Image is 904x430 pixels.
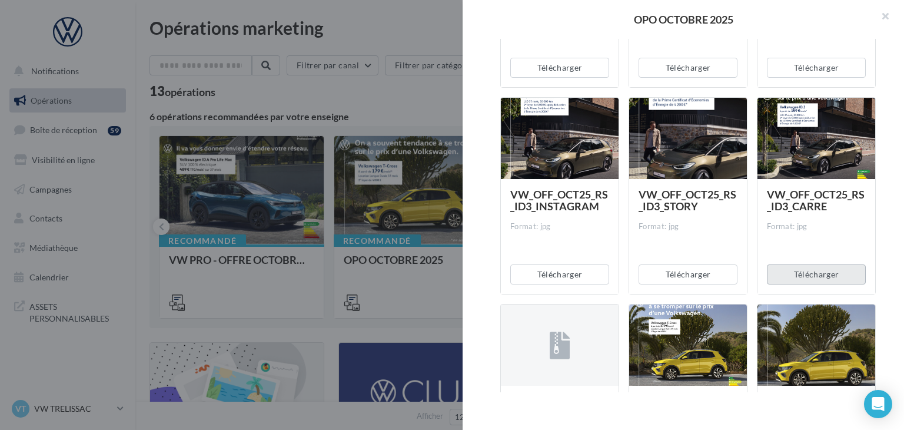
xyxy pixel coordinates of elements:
[767,221,866,232] div: Format: jpg
[639,58,737,78] button: Télécharger
[864,390,892,418] div: Open Intercom Messenger
[510,188,608,213] span: VW_OFF_OCT25_RS_ID3_INSTAGRAM
[639,264,737,285] button: Télécharger
[510,221,609,232] div: Format: jpg
[510,264,609,285] button: Télécharger
[767,264,866,285] button: Télécharger
[510,58,609,78] button: Télécharger
[767,58,866,78] button: Télécharger
[639,188,736,213] span: VW_OFF_OCT25_RS_ID3_STORY
[767,188,865,213] span: VW_OFF_OCT25_RS_ID3_CARRE
[481,14,885,25] div: OPO OCTOBRE 2025
[639,221,737,232] div: Format: jpg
